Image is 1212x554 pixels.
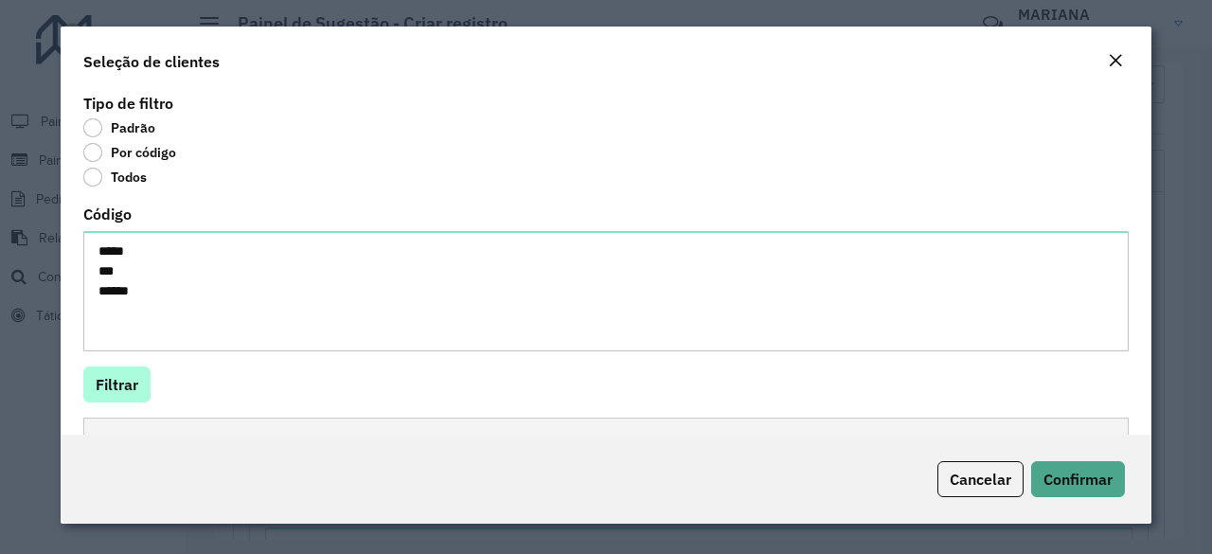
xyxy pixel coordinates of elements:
button: Cancelar [937,461,1024,497]
button: Filtrar [83,366,151,402]
button: Confirmar [1031,461,1125,497]
em: Fechar [1108,53,1123,68]
label: Código [83,203,132,225]
span: Cancelar [950,470,1011,489]
h4: Seleção de clientes [83,50,220,73]
span: Confirmar [1043,470,1113,489]
label: Todos [83,168,147,187]
button: Close [1102,49,1129,74]
label: Por código [83,143,176,162]
label: Tipo de filtro [83,92,173,115]
label: Padrão [83,118,155,137]
div: Carregadas: 0 | Selecionadas: 0 | Máximo: 50 [83,418,1129,467]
